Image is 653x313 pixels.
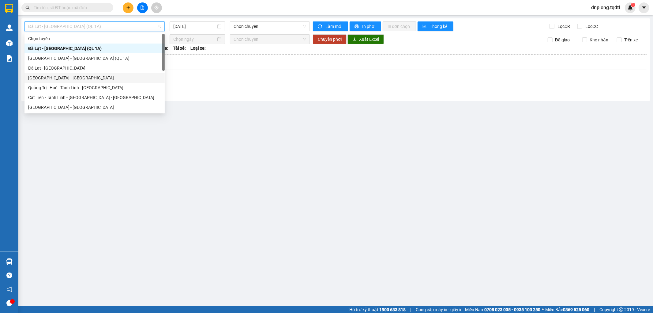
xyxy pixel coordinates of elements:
[6,55,13,62] img: solution-icon
[140,6,144,10] span: file-add
[151,2,162,13] button: aim
[6,40,13,46] img: warehouse-icon
[34,4,106,11] input: Tìm tên, số ĐT hoặc mã đơn
[465,306,540,313] span: Miền Nam
[313,34,347,44] button: Chuyển phơi
[583,23,599,30] span: Lọc CC
[383,21,416,31] button: In đơn chọn
[628,5,633,10] img: icon-new-feature
[639,2,649,13] button: caret-down
[349,306,406,313] span: Hỗ trợ kỹ thuật:
[563,307,589,312] strong: 0369 525 060
[416,306,463,313] span: Cung cấp máy in - giấy in:
[545,306,589,313] span: Miền Bắc
[418,21,453,31] button: bar-chartThống kê
[586,4,625,11] span: dnplong.tqdtl
[173,45,186,52] span: Tài xế:
[190,45,206,52] span: Loại xe:
[410,306,411,313] span: |
[362,23,376,30] span: In phơi
[313,21,348,31] button: syncLàm mới
[24,63,165,73] div: Đà Lạt - Sài Gòn
[154,6,159,10] span: aim
[234,35,306,44] span: Chọn chuyến
[24,102,165,112] div: Sài Gòn - Quảng Trị
[24,44,165,53] div: Đà Lạt - Sài Gòn (QL 1A)
[484,307,540,312] strong: 0708 023 035 - 0935 103 250
[123,2,133,13] button: plus
[631,3,635,7] sup: 1
[6,25,13,31] img: warehouse-icon
[24,93,165,102] div: Cát Tiên - Tánh Linh - Huế - Quảng Trị
[542,308,544,311] span: ⚪️
[28,65,161,71] div: Đà Lạt - [GEOGRAPHIC_DATA]
[6,258,13,265] img: warehouse-icon
[632,3,634,7] span: 1
[325,23,343,30] span: Làm mới
[619,307,623,312] span: copyright
[28,74,161,81] div: [GEOGRAPHIC_DATA] - [GEOGRAPHIC_DATA]
[28,55,161,62] div: [GEOGRAPHIC_DATA] - [GEOGRAPHIC_DATA] (QL 1A)
[5,4,13,13] img: logo-vxr
[6,300,12,306] span: message
[6,286,12,292] span: notification
[641,5,647,10] span: caret-down
[25,6,30,10] span: search
[173,23,216,30] input: 15/10/2025
[24,53,165,63] div: Sài Gòn - Đà Lạt (QL 1A)
[126,6,130,10] span: plus
[555,23,571,30] span: Lọc CR
[6,273,12,278] span: question-circle
[28,84,161,91] div: Quảng Trị - Huế - Tánh Linh - [GEOGRAPHIC_DATA]
[430,23,448,30] span: Thống kê
[594,306,595,313] span: |
[28,35,161,42] div: Chọn tuyến
[173,36,216,43] input: Chọn ngày
[28,104,161,111] div: [GEOGRAPHIC_DATA] - [GEOGRAPHIC_DATA]
[137,2,148,13] button: file-add
[24,73,165,83] div: Sài Gòn - Đà Lạt
[355,24,360,29] span: printer
[28,94,161,101] div: Cát Tiên - Tánh Linh - [GEOGRAPHIC_DATA] - [GEOGRAPHIC_DATA]
[318,24,323,29] span: sync
[24,34,165,44] div: Chọn tuyến
[622,36,640,43] span: Trên xe
[347,34,384,44] button: downloadXuất Excel
[553,36,572,43] span: Đã giao
[24,83,165,93] div: Quảng Trị - Huế - Tánh Linh - Cát Tiên
[422,24,428,29] span: bar-chart
[28,45,161,52] div: Đà Lạt - [GEOGRAPHIC_DATA] (QL 1A)
[379,307,406,312] strong: 1900 633 818
[28,22,161,31] span: Đà Lạt - Sài Gòn (QL 1A)
[587,36,611,43] span: Kho nhận
[350,21,381,31] button: printerIn phơi
[234,22,306,31] span: Chọn chuyến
